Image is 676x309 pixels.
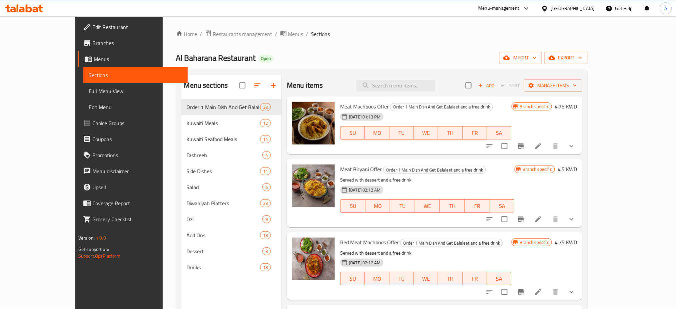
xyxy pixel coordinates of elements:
a: Menu disclaimer [78,163,188,179]
span: SA [490,274,509,284]
span: Sections [89,71,183,79]
span: Select to update [498,139,512,153]
button: FR [463,126,487,139]
span: Order 1 Main Dish And Get Balaleet and a free drink [384,166,486,174]
button: sort-choices [482,138,498,154]
span: 11 [260,168,270,175]
div: Order 1 Main Dish And Get Balaleet and a free drink [187,103,260,111]
span: Tashreeb [187,151,263,159]
span: Open [258,56,274,61]
span: Al Baharana Restaurant [176,50,256,65]
span: FR [468,201,487,211]
button: SU [340,272,365,285]
span: Salad [187,183,263,191]
span: Edit Restaurant [92,23,183,31]
a: Restaurants management [205,30,272,38]
li: / [275,30,277,38]
span: Get support on: [78,245,109,254]
button: Branch-specific-item [513,284,529,300]
button: SU [340,199,365,213]
h6: 4.5 KWD [558,165,577,174]
button: show more [564,138,580,154]
div: Drinks [187,263,260,271]
button: sort-choices [482,211,498,227]
a: Upsell [78,179,188,195]
div: Diwaniyah Platters23 [181,195,282,211]
div: Ozi9 [181,211,282,227]
span: [DATE] 02:12 AM [346,260,383,266]
div: Kuwaiti Meals [187,119,260,127]
button: Add [476,80,497,91]
div: items [260,135,271,143]
svg: Show Choices [568,288,576,296]
span: SA [492,201,512,211]
span: WE [417,128,436,138]
a: Coverage Report [78,195,188,211]
h2: Menu items [287,80,323,90]
button: FR [463,272,487,285]
span: 33 [260,104,270,110]
button: MO [365,126,389,139]
div: Kuwaiti Meals12 [181,115,282,131]
button: TH [440,199,465,213]
div: items [260,103,271,111]
div: items [260,199,271,207]
button: TU [390,272,414,285]
p: Served with dessert and a free drink [340,249,512,257]
span: [DATE] 02:12 AM [346,187,383,193]
span: Select to update [498,212,512,226]
a: Menus [280,30,303,38]
a: Choice Groups [78,115,188,131]
a: Edit menu item [534,215,542,223]
button: Manage items [524,79,582,92]
div: Dessert3 [181,243,282,259]
div: Side Dishes11 [181,163,282,179]
a: Edit menu item [534,142,542,150]
span: Order 1 Main Dish And Get Balaleet and a free drink [401,239,503,247]
span: Branch specific [520,166,555,173]
button: SA [490,199,515,213]
span: Add item [476,80,497,91]
div: items [260,263,271,271]
button: import [499,52,542,64]
button: WE [415,199,440,213]
li: / [306,30,308,38]
span: Sections [311,30,330,38]
span: Branches [92,39,183,47]
button: show more [564,211,580,227]
span: Sort sections [249,77,265,93]
span: SU [343,128,362,138]
div: items [260,231,271,239]
button: delete [548,138,564,154]
span: WE [417,274,436,284]
span: FR [466,274,485,284]
a: Branches [78,35,188,51]
button: SA [487,126,512,139]
span: 23 [260,200,270,207]
button: MO [365,272,389,285]
span: Branch specific [517,103,552,110]
button: TH [438,272,463,285]
button: TH [438,126,463,139]
span: 9 [263,216,270,223]
div: items [262,151,271,159]
img: Red Meat Machboos Offer [292,238,335,280]
span: Red Meat Machboos Offer [340,237,399,247]
span: FR [466,128,485,138]
span: export [550,54,582,62]
button: WE [414,272,438,285]
span: MO [368,201,388,211]
span: TU [392,274,411,284]
div: Dessert [187,247,263,255]
button: SA [487,272,512,285]
div: Ozi [187,215,263,223]
button: Branch-specific-item [513,211,529,227]
div: Order 1 Main Dish And Get Balaleet and a free drink [383,166,486,174]
span: A [665,5,667,12]
svg: Show Choices [568,142,576,150]
button: TU [390,126,414,139]
img: Meat Machboos Offer [292,102,335,144]
span: Side Dishes [187,167,260,175]
span: Choice Groups [92,119,183,127]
